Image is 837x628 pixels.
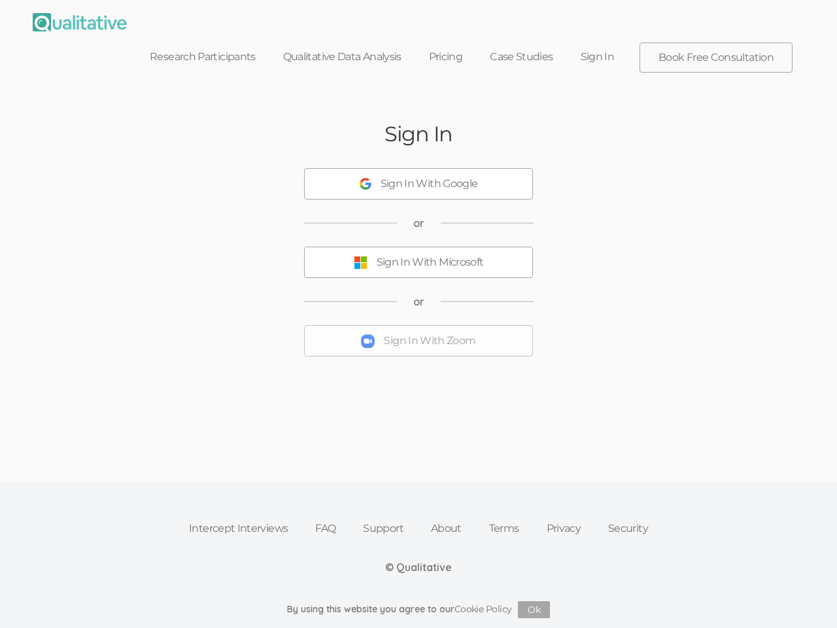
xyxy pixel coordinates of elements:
img: Sign In With Google [360,178,371,190]
a: Intercept Interviews [175,514,301,543]
a: Pricing [415,43,477,71]
span: or [413,294,424,309]
a: Case Studies [476,43,566,71]
div: © Qualitative [385,560,452,575]
img: Qualitative [33,13,127,31]
button: Sign In With Zoom [304,325,533,357]
div: Sign In With Microsoft [377,255,484,270]
a: Security [594,514,662,543]
div: By using this website you agree to our [287,601,551,618]
img: Sign In With Zoom [361,334,375,348]
a: Terms [475,514,533,543]
button: Ok [518,601,550,618]
a: Privacy [533,514,595,543]
a: Sign In [567,43,628,71]
div: Sign In With Zoom [384,334,475,349]
a: Book Free Consultation [640,43,792,72]
div: Sign In With Google [381,177,478,192]
a: FAQ [301,514,349,543]
button: Sign In With Google [304,168,533,200]
a: About [417,514,475,543]
a: Research Participants [136,43,269,71]
iframe: Chat Widget [772,565,837,628]
button: Sign In With Microsoft [304,247,533,278]
img: Sign In With Microsoft [354,256,367,270]
h2: Sign In [384,122,453,145]
a: Support [349,514,417,543]
span: or [413,216,424,231]
a: Cookie Policy [454,603,512,615]
a: Qualitative Data Analysis [269,43,415,71]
